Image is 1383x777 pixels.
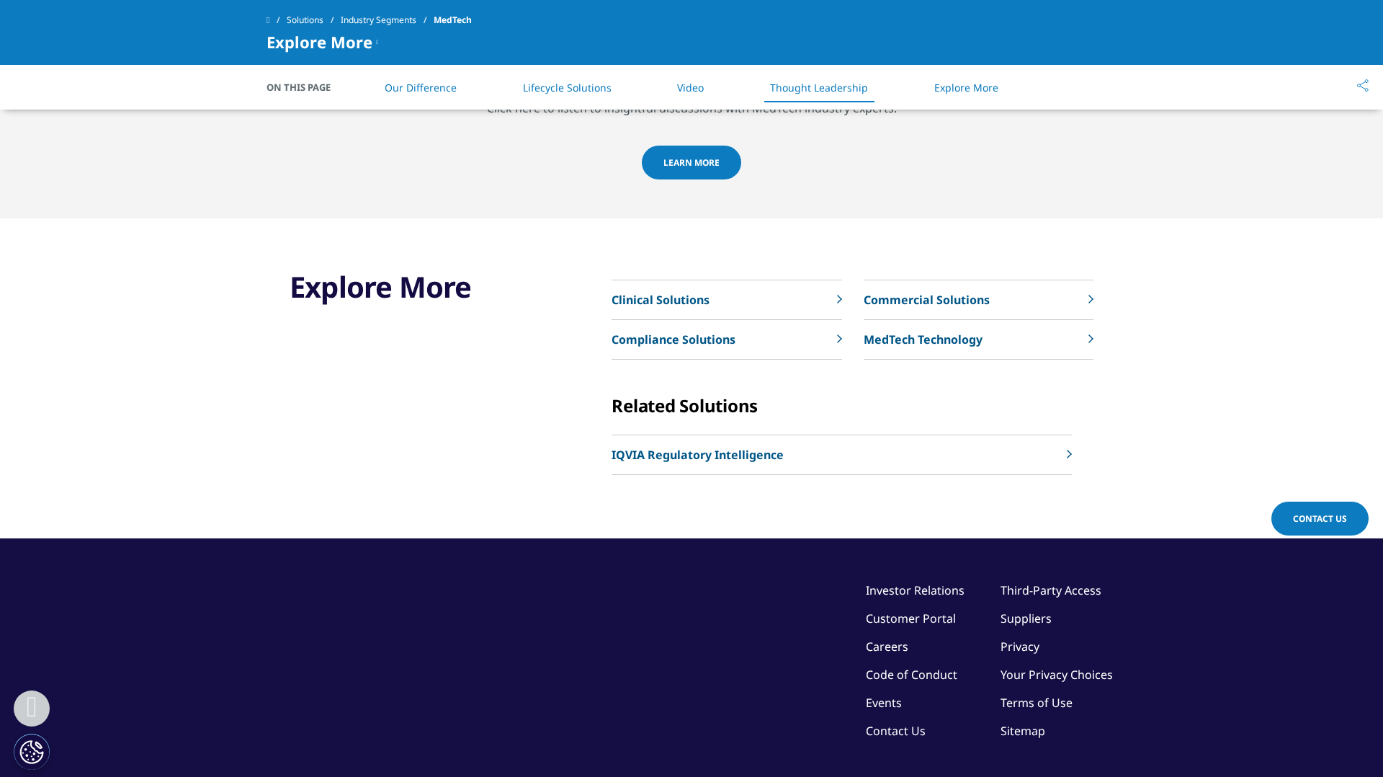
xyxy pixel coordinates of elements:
a: MedTech Technology [864,320,1093,360]
a: Contact Us [1271,502,1369,536]
a: IQVIA Regulatory Intelligence [612,435,1072,475]
a: Compliance Solutions [612,320,841,360]
a: Thought Leadership [770,81,868,94]
div: Click here to listen to insightful discussions with MedTech industry experts. [487,99,897,146]
a: Customer Portal [866,610,956,626]
a: Third-Party Access [1001,582,1101,598]
a: Learn More [642,146,741,179]
a: Code of Conduct [866,667,957,683]
a: Video [677,81,704,94]
button: Cookies Settings [14,734,50,770]
a: Lifecycle Solutions [523,81,612,94]
p: Clinical Solutions [612,291,710,308]
a: Investor Relations [866,582,964,598]
a: Our Difference [385,81,457,94]
a: Commercial Solutions [864,280,1093,320]
a: Events [866,695,902,711]
a: Terms of Use [1001,695,1073,711]
a: Sitemap [1001,723,1045,739]
span: On This Page [267,80,346,94]
p: Commercial Solutions [864,291,990,308]
span: Learn More [663,156,720,169]
span: Explore More [267,33,372,50]
div: Related Solutions [612,395,1093,417]
h3: Explore More [290,269,530,305]
p: MedTech Technology [864,331,983,348]
span: MedTech [434,7,472,33]
a: Solutions [287,7,341,33]
a: Contact Us [866,723,926,739]
a: Privacy [1001,639,1039,654]
span: Contact Us [1293,512,1347,525]
a: Suppliers [1001,610,1052,626]
a: Explore More [934,81,998,94]
a: Careers [866,639,908,654]
a: Your Privacy Choices [1001,667,1116,683]
a: Industry Segments [341,7,434,33]
p: Compliance Solutions [612,331,735,348]
p: IQVIA Regulatory Intelligence [612,446,784,463]
a: Clinical Solutions [612,280,841,320]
